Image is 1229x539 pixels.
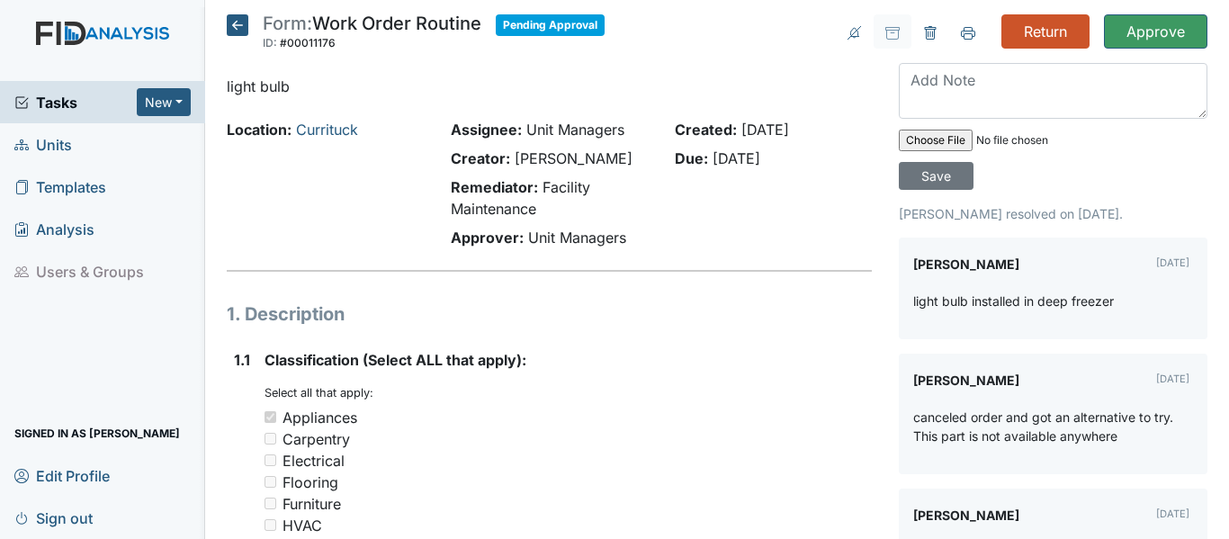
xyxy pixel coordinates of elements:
[1104,14,1207,49] input: Approve
[14,173,106,201] span: Templates
[280,36,336,49] span: #00011176
[451,178,538,196] strong: Remediator:
[14,462,110,490] span: Edit Profile
[283,407,357,428] div: Appliances
[675,149,708,167] strong: Due:
[528,229,626,247] span: Unit Managers
[283,428,350,450] div: Carpentry
[263,36,277,49] span: ID:
[913,503,1019,528] label: [PERSON_NAME]
[451,229,524,247] strong: Approver:
[913,408,1193,445] p: canceled order and got an alternative to try. This part is not available anywhere
[451,149,510,167] strong: Creator:
[265,454,276,466] input: Electrical
[265,476,276,488] input: Flooring
[265,386,373,400] small: Select all that apply:
[234,349,250,371] label: 1.1
[913,292,1114,310] p: light bulb installed in deep freezer
[451,121,522,139] strong: Assignee:
[1156,256,1189,269] small: [DATE]
[899,204,1207,223] p: [PERSON_NAME] resolved on [DATE].
[265,519,276,531] input: HVAC
[496,14,605,36] span: Pending Approval
[227,121,292,139] strong: Location:
[227,76,872,97] p: light bulb
[14,92,137,113] a: Tasks
[713,149,760,167] span: [DATE]
[526,121,624,139] span: Unit Managers
[14,504,93,532] span: Sign out
[283,450,345,472] div: Electrical
[913,252,1019,277] label: [PERSON_NAME]
[265,433,276,445] input: Carpentry
[265,411,276,423] input: Appliances
[283,515,322,536] div: HVAC
[1001,14,1090,49] input: Return
[227,301,872,328] h1: 1. Description
[263,13,312,34] span: Form:
[265,498,276,509] input: Furniture
[14,419,180,447] span: Signed in as [PERSON_NAME]
[1156,508,1189,520] small: [DATE]
[283,472,338,493] div: Flooring
[296,121,358,139] a: Currituck
[899,162,973,190] input: Save
[1156,373,1189,385] small: [DATE]
[137,88,191,116] button: New
[675,121,737,139] strong: Created:
[913,368,1019,393] label: [PERSON_NAME]
[283,493,341,515] div: Furniture
[14,130,72,158] span: Units
[265,351,526,369] span: Classification (Select ALL that apply):
[14,215,94,243] span: Analysis
[515,149,632,167] span: [PERSON_NAME]
[263,14,481,54] div: Work Order Routine
[741,121,789,139] span: [DATE]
